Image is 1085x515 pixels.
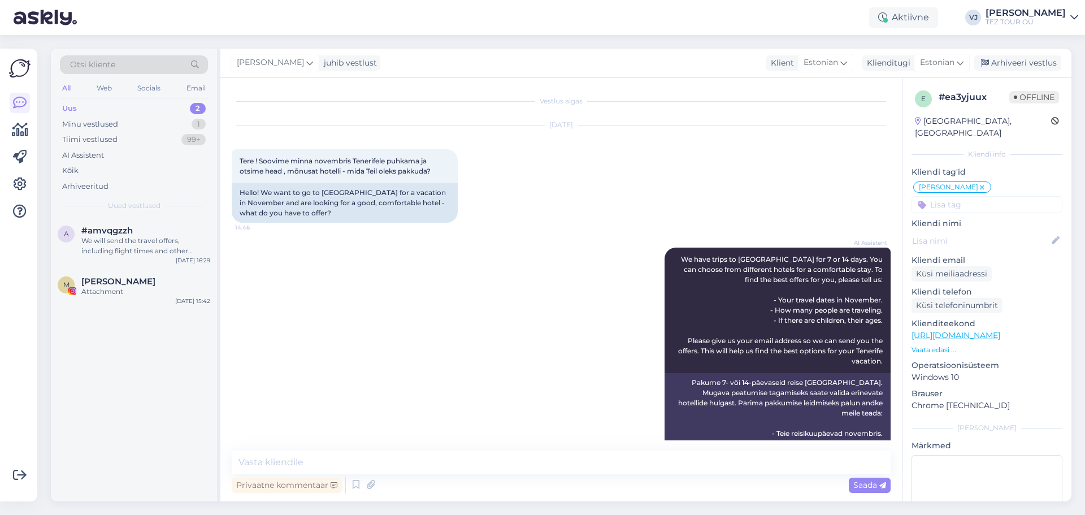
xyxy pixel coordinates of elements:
div: AI Assistent [62,150,104,161]
span: Estonian [804,57,838,69]
div: Socials [135,81,163,96]
div: Privaatne kommentaar [232,478,342,493]
a: [URL][DOMAIN_NAME] [912,330,1000,340]
div: [DATE] 15:42 [175,297,210,305]
div: [PERSON_NAME] [912,423,1062,433]
p: Kliendi nimi [912,218,1062,230]
div: Küsi telefoninumbrit [912,298,1002,313]
p: Chrome [TECHNICAL_ID] [912,400,1062,412]
span: a [64,230,69,238]
div: Tiimi vestlused [62,134,118,145]
div: Web [94,81,114,96]
span: e [921,94,926,103]
div: 2 [190,103,206,114]
p: Märkmed [912,440,1062,452]
div: [PERSON_NAME] [986,8,1066,18]
div: # ea3yjuux [939,90,1009,104]
p: Kliendi email [912,254,1062,266]
div: Kõik [62,165,79,176]
span: We have trips to [GEOGRAPHIC_DATA] for 7 or 14 days. You can choose from different hotels for a c... [678,255,884,365]
span: Otsi kliente [70,59,115,71]
div: [GEOGRAPHIC_DATA], [GEOGRAPHIC_DATA] [915,115,1051,139]
div: Attachment [81,287,210,297]
span: AI Assistent [845,239,887,247]
span: Uued vestlused [108,201,160,211]
div: 1 [192,119,206,130]
span: [PERSON_NAME] [237,57,304,69]
div: VJ [965,10,981,25]
p: Kliendi tag'id [912,166,1062,178]
span: Tere ! Soovime minna novembris Tenerifele puhkama ja otsime head , mõnusat hotelli - mida Teil ol... [240,157,431,175]
img: Askly Logo [9,58,31,79]
p: Vaata edasi ... [912,345,1062,355]
div: Klienditugi [862,57,910,69]
div: [DATE] 16:29 [176,256,210,265]
div: All [60,81,73,96]
span: #amvqgzzh [81,226,133,236]
div: Arhiveeritud [62,181,108,192]
div: Hello! We want to go to [GEOGRAPHIC_DATA] for a vacation in November and are looking for a good, ... [232,183,458,223]
span: Mihkel Raidma [81,276,155,287]
div: Pakume 7- või 14-päevaseid reise [GEOGRAPHIC_DATA]. Mugava peatumise tagamiseks saate valida erin... [665,373,891,504]
div: Vestlus algas [232,96,891,106]
span: 14:46 [235,223,277,232]
p: Klienditeekond [912,318,1062,330]
p: Brauser [912,388,1062,400]
div: Minu vestlused [62,119,118,130]
p: Operatsioonisüsteem [912,360,1062,371]
div: Uus [62,103,77,114]
a: [PERSON_NAME]TEZ TOUR OÜ [986,8,1078,27]
div: Email [184,81,208,96]
div: Küsi meiliaadressi [912,266,992,282]
div: Arhiveeri vestlus [974,55,1061,71]
div: Kliendi info [912,149,1062,159]
p: Windows 10 [912,371,1062,383]
input: Lisa nimi [912,235,1049,247]
p: Kliendi telefon [912,286,1062,298]
input: Lisa tag [912,196,1062,213]
span: Saada [853,480,886,490]
span: [PERSON_NAME] [919,184,978,191]
div: We will send the travel offers, including flight times and other details for your trip to [PERSON... [81,236,210,256]
span: M [63,280,70,289]
div: juhib vestlust [319,57,377,69]
div: TEZ TOUR OÜ [986,18,1066,27]
div: Aktiivne [869,7,938,28]
div: 99+ [181,134,206,145]
span: Estonian [920,57,954,69]
div: Klient [766,57,794,69]
span: Offline [1009,91,1059,103]
div: [DATE] [232,120,891,130]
